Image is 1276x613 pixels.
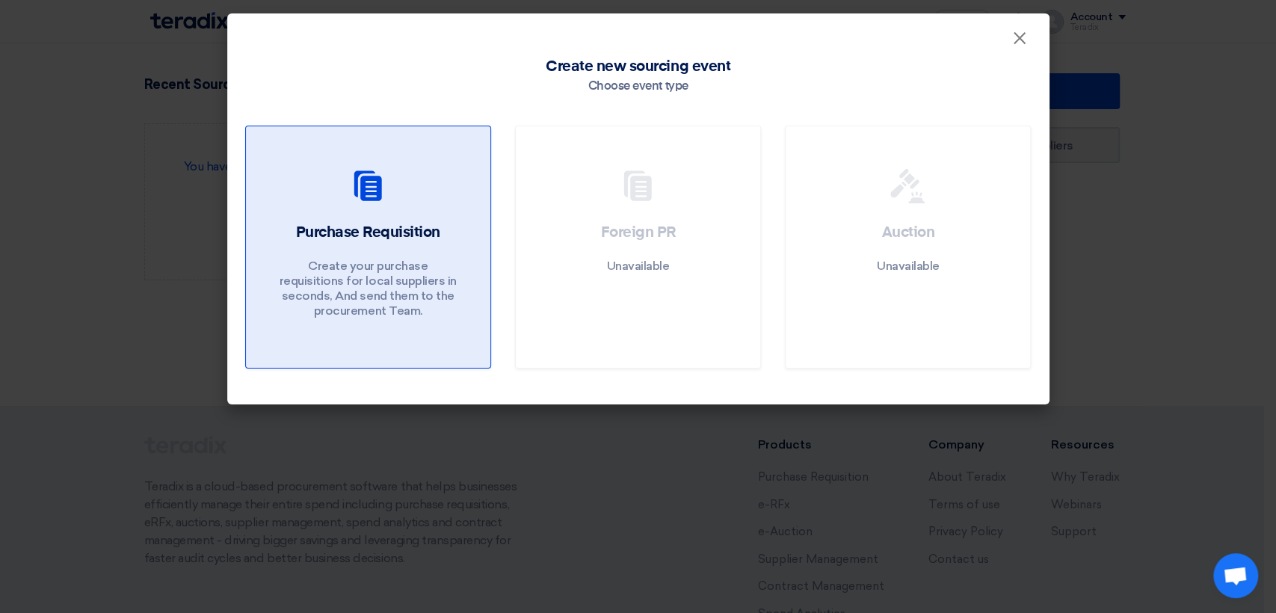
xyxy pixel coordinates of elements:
[600,225,675,240] span: Foreign PR
[1012,27,1027,57] span: ×
[278,259,457,318] p: Create your purchase requisitions for local suppliers in seconds, And send them to the procuremen...
[245,126,491,369] a: Purchase Requisition Create your purchase requisitions for local suppliers in seconds, And send t...
[546,55,730,78] span: Create new sourcing event
[1213,553,1258,598] div: Open chat
[607,259,670,274] p: Unavailable
[295,222,440,243] h2: Purchase Requisition
[588,78,688,96] div: Choose event type
[877,259,940,274] p: Unavailable
[1000,24,1039,54] button: Close
[882,225,935,240] span: Auction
